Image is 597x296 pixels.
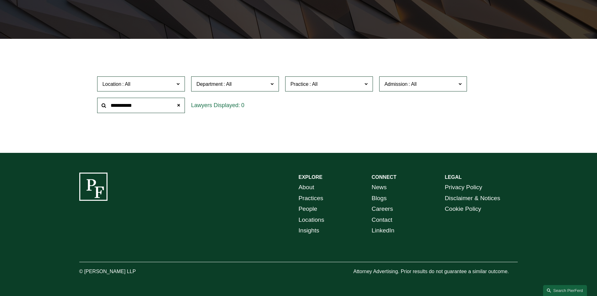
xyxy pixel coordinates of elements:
p: Attorney Advertising. Prior results do not guarantee a similar outcome. [353,267,518,276]
a: Practices [299,193,323,204]
span: Department [196,81,223,87]
a: Blogs [372,193,387,204]
strong: LEGAL [445,174,462,180]
p: © [PERSON_NAME] LLP [79,267,171,276]
span: Admission [385,81,408,87]
a: Search this site [543,285,587,296]
a: Contact [372,215,392,226]
a: People [299,204,317,215]
a: Privacy Policy [445,182,482,193]
a: Insights [299,225,319,236]
strong: EXPLORE [299,174,322,180]
a: News [372,182,387,193]
a: About [299,182,314,193]
a: Disclaimer & Notices [445,193,500,204]
span: 0 [241,102,244,108]
strong: CONNECT [372,174,396,180]
a: LinkedIn [372,225,395,236]
a: Locations [299,215,324,226]
a: Cookie Policy [445,204,481,215]
a: Careers [372,204,393,215]
span: Practice [291,81,309,87]
span: Location [102,81,122,87]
